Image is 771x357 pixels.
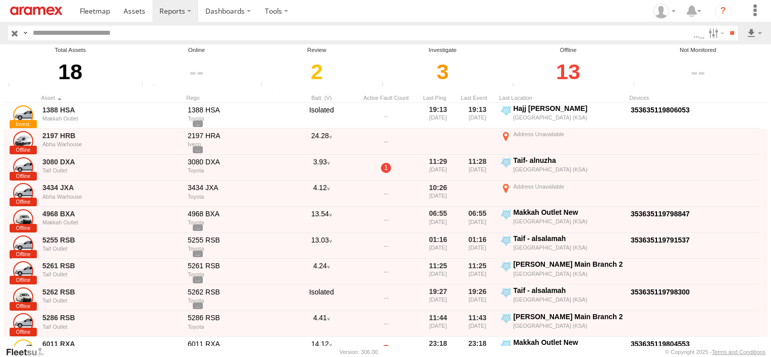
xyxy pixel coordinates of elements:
div: [GEOGRAPHIC_DATA] (KSA) [513,114,624,121]
div: Toyota [188,271,286,277]
div: Click to filter by Online [138,54,254,89]
div: Click to Sort [460,94,495,101]
div: 4968 BXA [188,209,286,218]
div: 5262 RSB [188,287,286,296]
div: Click to filter by Not Monitored [630,54,766,89]
div: 1388 HSA [188,105,286,114]
a: 6011 RXA [42,339,181,348]
div: Review [257,46,376,54]
div: 13.03 [291,234,352,258]
div: Toyota [188,297,286,304]
div: © Copyright 2025 - [665,349,765,355]
div: 13.54 [291,208,352,232]
div: 5261 RSB [188,261,286,270]
div: 11:28 [DATE] [460,156,495,180]
div: [GEOGRAPHIC_DATA] (KSA) [513,166,624,173]
a: Click to View Device Details [631,106,690,114]
div: Number of assets that have communicated at least once in the last 6hrs [138,82,153,89]
label: Click to View Event Location [499,182,625,206]
div: Zeeshan Nadeem [650,4,679,19]
a: Click to View Asset Details [13,157,33,177]
a: Click to View Asset Details [13,261,33,281]
div: Toyota [188,115,286,122]
div: Makkah Outlet New [513,338,624,347]
span: View Asset Details to show all tags [193,276,203,283]
div: Taif - alsalamah [513,286,624,295]
div: 6011 RXA [188,339,286,348]
label: Click to View Event Location [499,156,625,180]
span: View Asset Details to show all tags [193,224,203,231]
div: [PERSON_NAME] Main Branch 2 [513,312,624,321]
div: 18 [5,54,135,89]
a: 5255 RSB [42,235,181,245]
div: 11:25 [DATE] [420,260,456,284]
a: 5286 RSB [42,313,181,322]
label: Click to View Event Location [499,208,625,232]
a: 3434 JXA [42,183,181,192]
div: 10:26 [DATE] [420,182,456,206]
div: Last Location [499,94,625,101]
div: Taif Outlet [42,246,181,252]
div: Batt. (V) [291,94,352,101]
div: Assets that have not communicated at least once with the server in the last 48hrs [509,82,524,89]
div: Click to Sort [420,94,456,101]
div: 3.93 [291,156,352,180]
div: Assets that have not communicated at least once with the server in the last 6hrs [257,82,272,89]
label: Click to View Event Location [499,130,625,154]
div: Version: 306.00 [340,349,378,355]
img: aramex-logo.svg [10,7,63,15]
a: Terms and Conditions [712,349,765,355]
div: Toyota [188,324,286,330]
div: [GEOGRAPHIC_DATA] (KSA) [513,218,624,225]
a: Click to View Asset Details [13,183,33,203]
div: Devices [629,94,770,101]
a: 4968 BXA [42,209,181,218]
span: View Asset Details to show all tags [193,121,203,127]
span: View Asset Details to show all tags [193,146,203,153]
a: Click to View Asset Details [13,287,33,308]
div: 11:43 [DATE] [460,312,495,336]
label: Click to View Event Location [499,286,625,310]
div: Abha Warhouse [42,194,181,200]
a: Visit our Website [6,347,52,357]
label: Export results as... [746,26,763,40]
label: Search Query [21,26,29,40]
div: Assets that have not communicated with the server in the last 24hrs [379,82,394,89]
div: Taif- alnuzha [513,156,624,165]
span: View Asset Details to show all tags [193,251,203,257]
div: 19:27 [DATE] [420,286,456,310]
div: 4.41 [291,312,352,336]
div: 5255 RSB [188,235,286,245]
div: Investigate [379,46,507,54]
div: Iveco [188,141,286,147]
div: 4.24 [291,260,352,284]
div: [GEOGRAPHIC_DATA] (KSA) [513,296,624,303]
a: Click to View Asset Details [13,105,33,126]
div: Taif - alsalamah [513,234,624,243]
i: ? [715,3,731,19]
div: Makkah Outlet [42,219,181,225]
div: [GEOGRAPHIC_DATA] (KSA) [513,270,624,277]
label: Click to View Event Location [499,104,625,128]
div: 06:55 [DATE] [460,208,495,232]
a: 1 [381,163,391,173]
a: Click to View Asset Details [13,209,33,229]
a: 4 [381,345,391,355]
div: Makkah Outlet New [513,208,624,217]
div: Click to filter by Investigate [379,54,507,89]
div: Toyota [188,219,286,225]
a: 1388 HSA [42,105,181,114]
div: The health of these assets types is not monitored. [630,82,645,89]
div: Toyota [188,167,286,173]
div: Hajj [PERSON_NAME] [513,104,624,113]
label: Click to View Event Location [499,312,625,336]
div: 01:16 [DATE] [420,234,456,258]
a: Click to View Asset Details [13,235,33,256]
a: 3080 DXA [42,157,181,166]
div: Toyota [188,194,286,200]
div: Abha Warhouse [42,141,181,147]
div: Taif Outlet [42,297,181,304]
a: Click to View Device Details [631,340,690,348]
a: Click to View Device Details [631,288,690,296]
div: Active Fault Count [356,94,416,101]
